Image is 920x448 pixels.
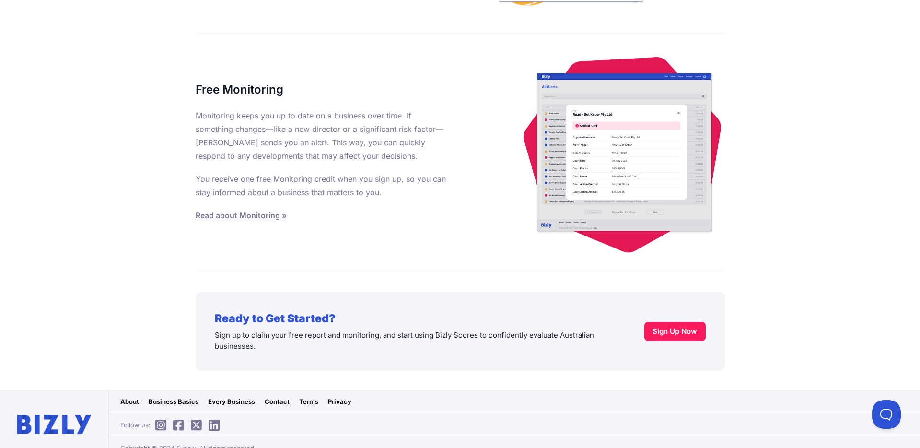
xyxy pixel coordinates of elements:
span: Follow us: [120,420,224,430]
iframe: Toggle Customer Support [872,400,901,429]
h3: Ready to Get Started? [215,311,635,326]
a: Privacy [328,397,351,406]
a: Business Basics [149,397,198,406]
p: Sign up to claim your free report and monitoring, and start using Bizly Scores to confidently eva... [215,330,635,352]
img: Bizly Monitoring Example [524,51,725,253]
p: Monitoring keeps you up to date on a business over time. If something changes—like a new director... [196,109,451,163]
a: Every Business [208,397,255,406]
a: Terms [299,397,318,406]
a: About [120,397,139,406]
a: Contact [265,397,290,406]
a: Read about Monitoring » [196,211,287,220]
a: Sign Up Now [644,322,706,341]
p: You receive one free Monitoring credit when you sign up, so you can stay informed about a busines... [196,172,451,199]
h2: Free Monitoring [196,82,451,97]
